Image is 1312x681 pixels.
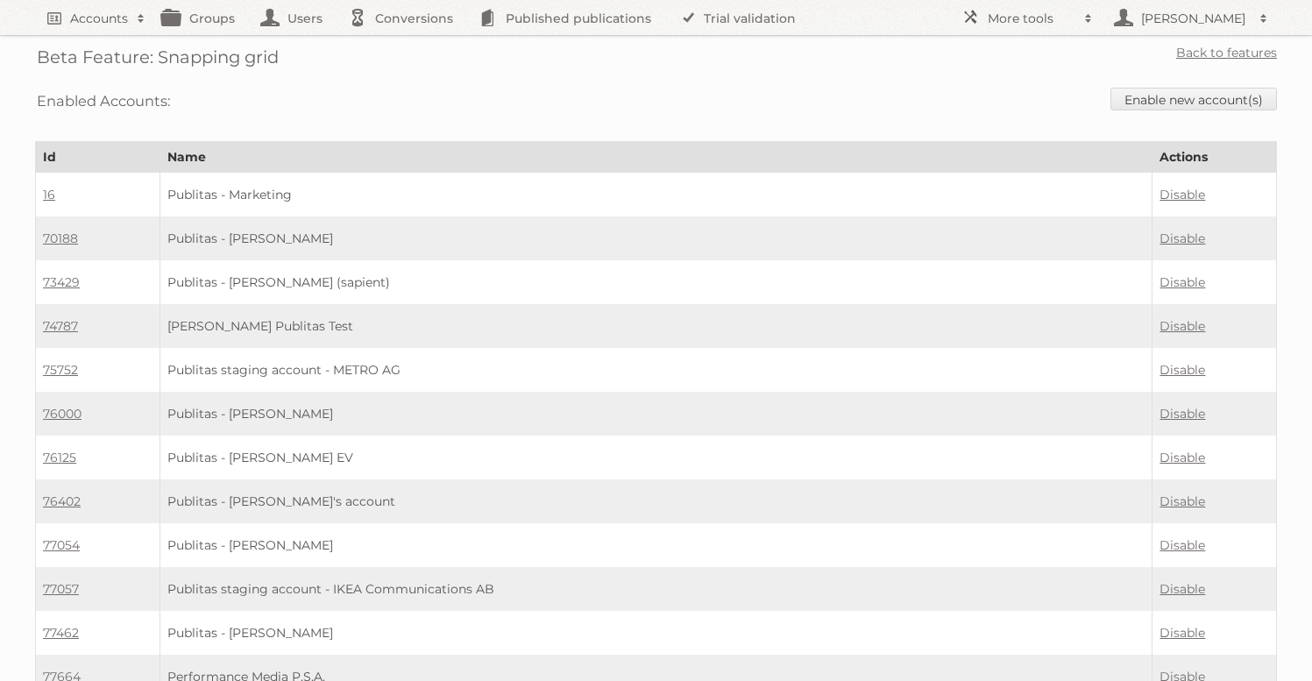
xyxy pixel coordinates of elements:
a: 73429 [43,274,80,290]
td: Publitas - [PERSON_NAME] EV [160,436,1152,479]
td: Publitas - [PERSON_NAME] (sapient) [160,260,1152,304]
td: Publitas staging account - IKEA Communications AB [160,567,1152,611]
a: 75752 [43,362,78,378]
a: Disable [1160,318,1205,334]
h2: [PERSON_NAME] [1137,10,1251,27]
a: Disable [1160,493,1205,509]
a: Disable [1160,362,1205,378]
td: Publitas - Marketing [160,173,1152,217]
a: Disable [1160,581,1205,597]
td: Publitas staging account - METRO AG [160,348,1152,392]
th: Id [36,142,160,173]
a: Disable [1160,625,1205,641]
td: Publitas - [PERSON_NAME] [160,216,1152,260]
h2: Beta Feature: Snapping grid [37,44,279,70]
a: 77054 [43,537,80,553]
a: Disable [1160,231,1205,246]
td: Publitas - [PERSON_NAME] [160,392,1152,436]
a: 76125 [43,450,76,465]
a: 77462 [43,625,79,641]
a: Disable [1160,274,1205,290]
h2: Accounts [70,10,128,27]
a: 76000 [43,406,82,422]
a: Disable [1160,450,1205,465]
td: Publitas - [PERSON_NAME] [160,523,1152,567]
th: Name [160,142,1152,173]
a: Disable [1160,187,1205,202]
a: 74787 [43,318,78,334]
a: 16 [43,187,55,202]
h2: More tools [988,10,1075,27]
a: 70188 [43,231,78,246]
td: Publitas - [PERSON_NAME]'s account [160,479,1152,523]
h3: Enabled Accounts: [37,88,170,114]
a: Enable new account(s) [1110,88,1277,110]
td: Publitas - [PERSON_NAME] [160,611,1152,655]
a: Disable [1160,406,1205,422]
a: 77057 [43,581,79,597]
a: Back to features [1176,45,1277,60]
th: Actions [1152,142,1277,173]
td: [PERSON_NAME] Publitas Test [160,304,1152,348]
a: Disable [1160,537,1205,553]
a: 76402 [43,493,81,509]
